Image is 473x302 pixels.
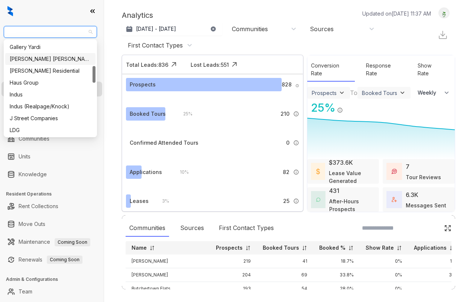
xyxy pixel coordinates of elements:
[19,131,49,146] a: Communities
[307,99,336,116] div: 25 %
[1,50,102,65] li: Leads
[10,114,91,122] div: J Street Companies
[122,22,222,36] button: [DATE] - [DATE]
[155,197,169,205] div: 3 %
[5,101,95,112] div: Indus (Realpage/Knock)
[5,41,95,53] div: Gallery Yardi
[319,244,346,252] p: Booked %
[245,245,251,251] img: sorting
[176,220,208,237] div: Sources
[130,139,198,147] div: Confirmed Attended Tours
[293,198,299,204] img: Info
[418,89,440,96] span: Weekly
[10,126,91,134] div: LDG
[210,268,257,282] td: 204
[1,82,102,96] li: Leasing
[19,149,30,164] a: Units
[307,58,355,82] div: Conversion Rate
[313,268,360,282] td: 33.8%
[313,255,360,268] td: 18.7%
[5,112,95,124] div: J Street Companies
[392,169,397,174] img: TourReviews
[126,282,210,296] td: Butchertown Flats
[19,217,45,232] a: Move Outs
[47,256,82,264] span: Coming Soon
[126,61,168,69] div: Total Leads: 836
[350,88,357,97] div: To
[329,158,353,167] div: $373.6K
[232,25,268,33] div: Communities
[132,244,147,252] p: Name
[5,77,95,89] div: Haus Group
[19,199,58,214] a: Rent Collections
[126,255,210,268] td: [PERSON_NAME]
[360,282,408,296] td: 0%
[396,245,402,251] img: sorting
[122,10,153,21] p: Analytics
[6,191,104,197] h3: Resident Operations
[337,107,343,113] img: Info
[348,245,354,251] img: sorting
[10,79,91,87] div: Haus Group
[1,167,102,182] li: Knowledge
[172,168,189,176] div: 10 %
[444,224,451,232] img: Click Icon
[257,268,313,282] td: 69
[7,6,13,16] img: logo
[210,282,257,296] td: 193
[149,245,155,251] img: sorting
[216,244,243,252] p: Prospects
[176,110,192,118] div: 25 %
[10,55,91,63] div: [PERSON_NAME] [PERSON_NAME]
[286,139,289,147] span: 0
[362,58,406,82] div: Response Rate
[5,65,95,77] div: Griffis Residential
[408,282,461,296] td: 4
[126,220,169,237] div: Communities
[313,282,360,296] td: 28.0%
[392,197,397,202] img: TotalFum
[360,268,408,282] td: 0%
[10,43,91,51] div: Gallery Yardi
[438,30,448,40] img: Download
[229,59,240,70] img: Click Icon
[5,89,95,101] div: Indus
[1,234,102,249] li: Maintenance
[1,149,102,164] li: Units
[130,168,162,176] div: Applications
[19,167,47,182] a: Knowledge
[1,217,102,232] li: Move Outs
[428,225,435,231] img: SearchIcon
[191,61,229,69] div: Lost Leads: 551
[293,169,299,175] img: Info
[406,190,418,199] div: 6.3K
[6,276,104,283] h3: Admin & Configurations
[5,53,95,65] div: Gates Hudson
[449,245,455,251] img: sorting
[283,168,289,176] span: 82
[10,102,91,111] div: Indus (Realpage/Knock)
[130,110,166,118] div: Booked Tours
[406,173,441,181] div: Tour Reviews
[413,86,455,99] button: Weekly
[408,268,461,282] td: 37
[215,220,278,237] div: First Contact Types
[310,25,334,33] div: Sources
[257,255,313,268] td: 41
[360,255,408,268] td: 0%
[316,197,320,202] img: AfterHoursConversations
[362,90,397,96] div: Booked Tours
[414,244,447,252] p: Applications
[399,89,406,96] img: ViewFilterArrow
[406,201,446,209] div: Messages Sent
[293,140,299,146] img: Info
[312,90,337,96] div: Prospects
[406,162,409,171] div: 7
[168,59,179,70] img: Click Icon
[439,9,449,17] img: UserAvatar
[126,268,210,282] td: [PERSON_NAME]
[282,81,292,89] span: 828
[338,89,346,96] img: ViewFilterArrow
[283,197,289,205] span: 25
[130,197,149,205] div: Leases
